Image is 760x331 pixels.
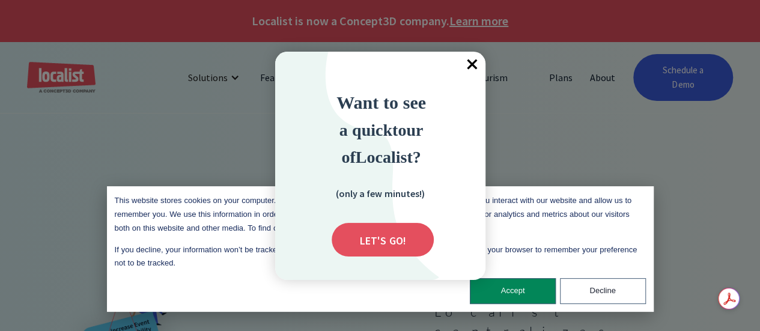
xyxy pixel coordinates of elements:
div: Submit [332,223,434,257]
strong: Localist? [356,148,421,166]
strong: (only a few minutes!) [335,187,424,199]
button: Decline [560,278,646,304]
span: × [459,52,485,78]
p: If you decline, your information won’t be tracked when you visit this website. A single cookie wi... [115,243,646,271]
button: Accept [470,278,556,304]
div: (only a few minutes!) [320,186,440,201]
strong: to [392,121,406,139]
div: Want to see a quick tour of Localist? [303,89,460,170]
div: Cookie banner [107,186,654,312]
span: a quick [339,121,392,139]
strong: Want to see [336,93,426,112]
p: This website stores cookies on your computer. These cookies are used to collect information about... [115,194,646,235]
strong: ur of [341,121,423,166]
div: Close popup [459,52,485,78]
